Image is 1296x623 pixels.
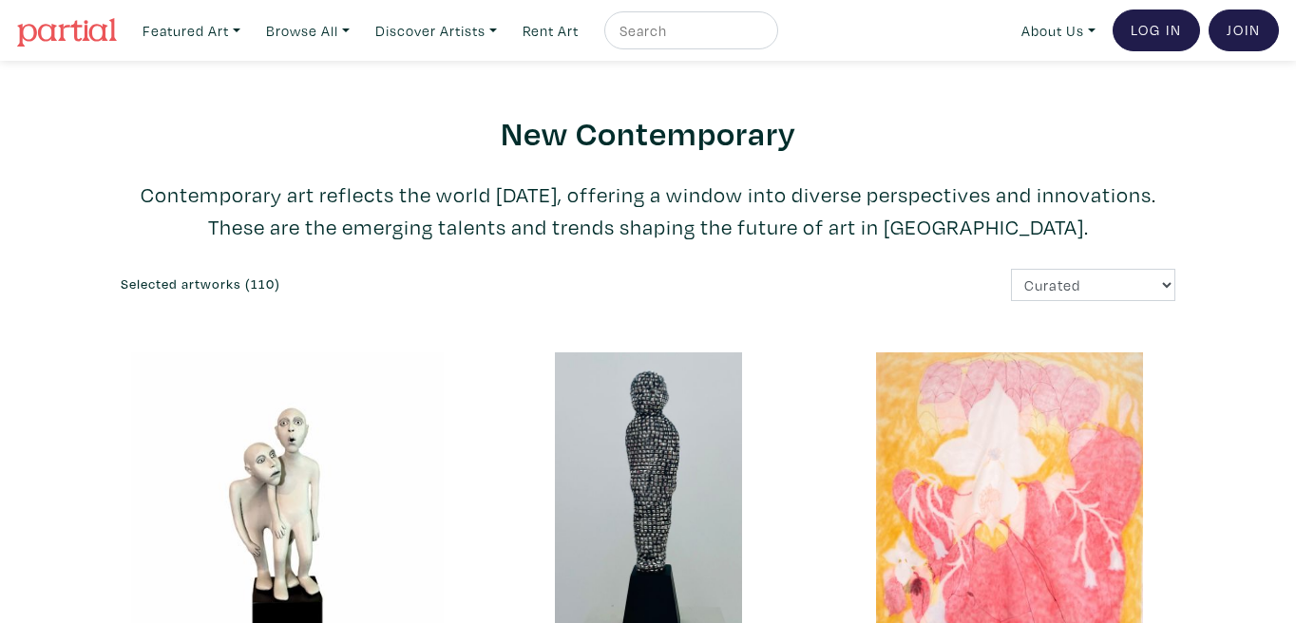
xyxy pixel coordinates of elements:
[257,11,358,50] a: Browse All
[367,11,505,50] a: Discover Artists
[121,112,1175,153] h2: New Contemporary
[618,19,760,43] input: Search
[514,11,587,50] a: Rent Art
[1013,11,1104,50] a: About Us
[1209,9,1279,51] a: Join
[121,276,634,293] h6: Selected artworks (110)
[134,11,249,50] a: Featured Art
[1113,9,1200,51] a: Log In
[121,179,1175,243] p: Contemporary art reflects the world [DATE], offering a window into diverse perspectives and innov...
